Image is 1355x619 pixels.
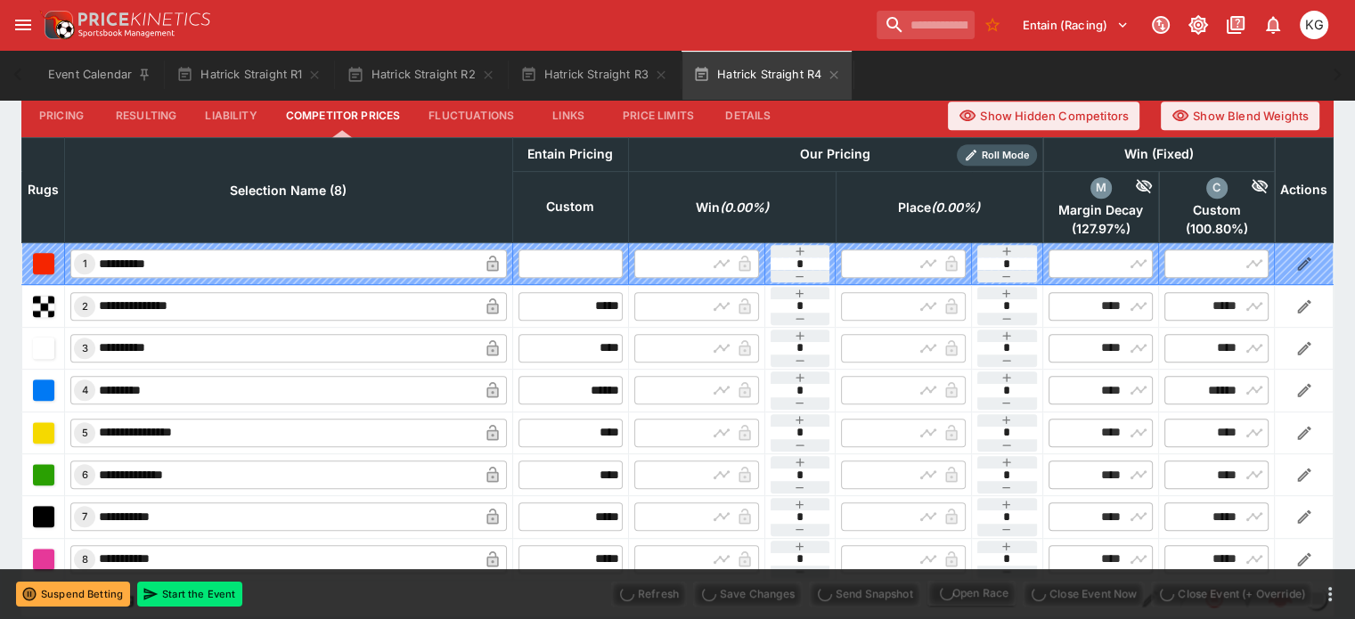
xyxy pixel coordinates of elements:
[1161,102,1319,130] button: Show Blend Weights
[1220,9,1252,41] button: Documentation
[877,11,975,39] input: search
[79,257,91,270] span: 1
[336,50,505,100] button: Hatrick Straight R2
[512,137,628,171] th: Entain Pricing
[676,197,788,218] span: Win(0.00%)
[22,137,65,242] th: Rugs
[708,94,788,137] button: Details
[682,50,852,100] button: Hatrick Straight R4
[948,102,1139,130] button: Show Hidden Competitors
[37,50,162,100] button: Event Calendar
[1012,11,1139,39] button: Select Tenant
[1090,177,1112,199] div: margin_decay
[510,50,679,100] button: Hatrick Straight R3
[102,94,191,137] button: Resulting
[137,582,242,607] button: Start the Event
[1294,5,1334,45] button: Kevin Gutschlag
[1145,9,1177,41] button: Connected to PK
[78,342,92,354] span: 3
[21,94,102,137] button: Pricing
[78,300,92,313] span: 2
[191,94,271,137] button: Liability
[1206,177,1228,199] div: custom
[78,510,91,523] span: 7
[1228,177,1269,199] div: Hide Competitor
[166,50,332,100] button: Hatrick Straight R1
[16,582,130,607] button: Suspend Betting
[1112,177,1154,199] div: Hide Competitor
[927,581,1016,606] div: split button
[975,148,1037,163] span: Roll Mode
[78,468,92,481] span: 6
[720,197,769,218] em: ( 0.00 %)
[1300,11,1328,39] div: Kevin Gutschlag
[1164,202,1269,218] span: Custom
[978,11,1007,39] button: No Bookmarks
[512,171,628,242] th: Custom
[957,144,1037,166] div: Show/hide Price Roll mode configuration.
[78,384,92,396] span: 4
[1049,202,1153,218] span: Margin Decay
[78,427,92,439] span: 5
[272,94,415,137] button: Competitor Prices
[1319,583,1341,605] button: more
[608,94,708,137] button: Price Limits
[414,94,528,137] button: Fluctuations
[528,94,608,137] button: Links
[1049,221,1153,237] span: ( 127.97 %)
[1275,137,1334,242] th: Actions
[7,9,39,41] button: open drawer
[793,143,877,166] div: Our Pricing
[210,180,366,201] span: Selection Name (8)
[1257,9,1289,41] button: Notifications
[1182,9,1214,41] button: Toggle light/dark mode
[78,12,210,26] img: PriceKinetics
[1043,137,1275,171] th: Win (Fixed)
[878,197,1000,218] span: Place(0.00%)
[78,29,175,37] img: Sportsbook Management
[931,197,980,218] em: ( 0.00 %)
[78,553,92,566] span: 8
[39,7,75,43] img: PriceKinetics Logo
[1164,221,1269,237] span: ( 100.80 %)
